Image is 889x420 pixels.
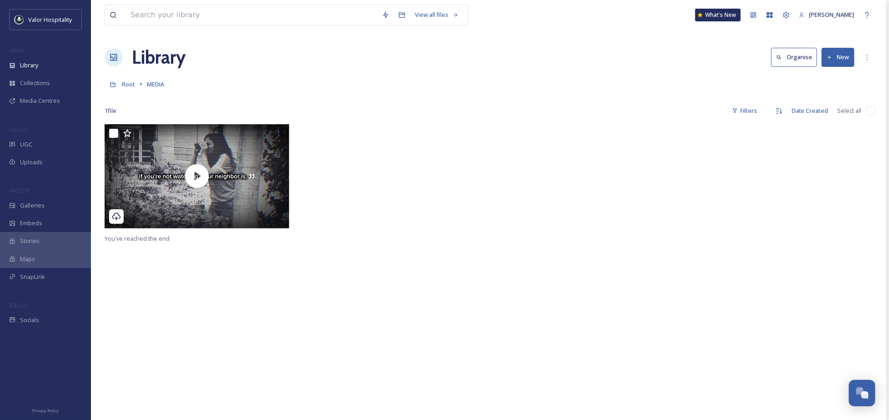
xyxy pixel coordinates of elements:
[849,380,875,406] button: Open Chat
[20,96,60,105] span: Media Centres
[147,80,164,88] span: MEDIA
[20,158,43,167] span: Uploads
[15,15,24,24] img: images
[32,408,59,414] span: Privacy Policy
[771,48,817,66] button: Organise
[410,6,463,24] a: View all files
[20,273,45,281] span: SnapLink
[787,102,833,120] div: Date Created
[126,5,377,25] input: Search your library
[32,405,59,415] a: Privacy Policy
[695,9,741,21] a: What's New
[9,47,25,54] span: MEDIA
[9,126,29,133] span: COLLECT
[122,80,135,88] span: Root
[809,10,854,19] span: [PERSON_NAME]
[20,201,45,210] span: Galleries
[105,234,170,243] span: You've reached the end
[728,102,762,120] div: Filters
[147,79,164,90] a: MEDIA
[122,79,135,90] a: Root
[20,61,38,70] span: Library
[771,48,822,66] a: Organise
[9,187,30,194] span: WIDGETS
[20,79,50,87] span: Collections
[132,44,186,71] a: Library
[794,6,859,24] a: [PERSON_NAME]
[105,106,116,115] span: 1 file
[20,237,40,245] span: Stories
[28,15,72,24] span: Valor Hospitality
[838,106,862,115] span: Select all
[20,316,39,324] span: Socials
[20,140,32,149] span: UGC
[20,255,35,263] span: Maps
[9,302,27,309] span: SOCIALS
[822,48,854,66] button: New
[105,124,289,228] img: thumbnail
[20,219,42,228] span: Embeds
